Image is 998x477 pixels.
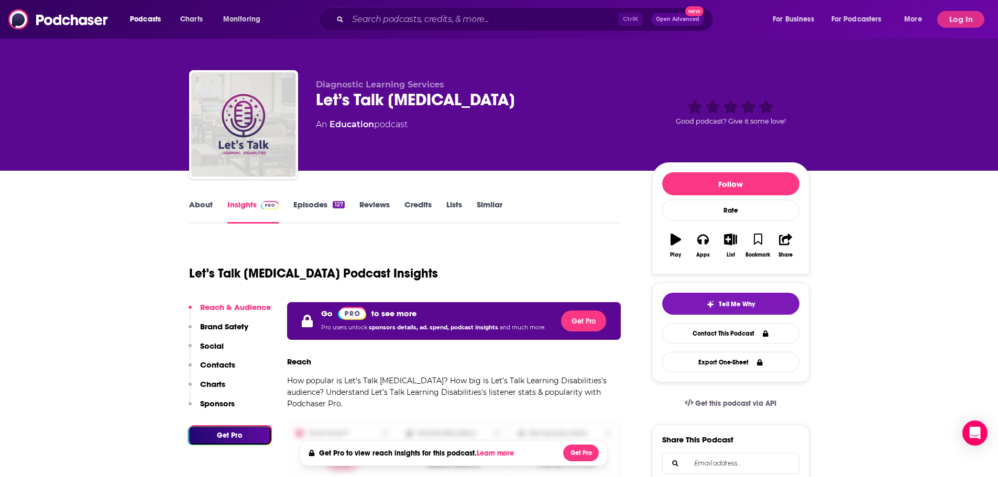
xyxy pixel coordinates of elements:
p: Reach & Audience [200,302,271,312]
span: Good podcast? Give it some love! [676,117,786,125]
input: Email address... [671,453,791,473]
img: Podchaser Pro [338,307,367,320]
button: Follow [662,172,799,195]
span: For Business [773,12,814,27]
a: Episodes127 [293,199,344,224]
p: Social [200,341,224,351]
span: Podcasts [130,12,161,27]
button: Apps [689,227,717,264]
span: sponsors details, ad. spend, podcast insights [369,324,500,331]
div: Good podcast? Give it some love! [652,80,809,145]
h3: Reach [287,357,311,367]
a: InsightsPodchaser Pro [227,199,279,224]
p: Go [321,308,333,318]
button: Learn more [477,449,517,458]
button: Get Pro [189,426,271,445]
p: How popular is Let’s Talk [MEDICAL_DATA]? How big is Let’s Talk Learning Disabilities's audience?... [287,375,621,409]
button: open menu [123,11,174,28]
h4: Get Pro to view reach insights for this podcast. [319,449,517,458]
div: Share [778,252,793,258]
span: Diagnostic Learning Services [316,80,444,90]
span: Monitoring [223,12,260,27]
button: open menu [765,11,827,28]
div: Open Intercom Messenger [962,420,988,446]
button: Brand Safety [189,321,248,341]
img: Let’s Talk Learning Disabilities [191,72,296,177]
button: Reach & Audience [189,302,271,321]
div: List [727,252,735,258]
span: Open Advanced [656,17,699,22]
div: Play [670,252,681,258]
button: Log In [937,11,984,28]
p: Contacts [200,360,235,370]
button: Get Pro [563,445,599,461]
h3: Share This Podcast [662,435,733,445]
button: Sponsors [189,398,235,418]
button: Open AdvancedNew [651,13,704,26]
button: Contacts [189,360,235,379]
img: Podchaser - Follow, Share and Rate Podcasts [8,9,109,29]
a: Education [330,119,374,129]
button: open menu [897,11,935,28]
p: Brand Safety [200,321,248,331]
button: Export One-Sheet [662,352,799,372]
div: An podcast [316,118,408,131]
button: Bookmark [744,227,772,264]
a: Contact This Podcast [662,323,799,343]
span: New [685,6,704,16]
button: open menu [216,11,274,28]
span: Charts [180,12,203,27]
button: Get Pro [561,310,606,331]
div: Rate [662,199,799,221]
p: Charts [200,379,225,389]
button: Share [772,227,799,264]
span: Ctrl K [618,13,643,26]
span: Get this podcast via API [695,399,776,408]
span: More [904,12,922,27]
a: Lists [446,199,462,224]
span: For Podcasters [831,12,882,27]
input: Search podcasts, credits, & more... [348,11,618,28]
a: Reviews [359,199,390,224]
p: to see more [371,308,416,318]
div: Search followers [662,453,799,474]
span: Tell Me Why [719,300,755,308]
button: List [717,227,744,264]
button: tell me why sparkleTell Me Why [662,293,799,315]
a: Credits [404,199,432,224]
button: open menu [825,11,897,28]
div: Apps [696,252,710,258]
div: 127 [333,201,344,208]
div: Bookmark [745,252,770,258]
button: Charts [189,379,225,398]
a: Similar [477,199,502,224]
button: Play [662,227,689,264]
img: tell me why sparkle [706,300,715,308]
a: Get this podcast via API [676,391,785,416]
a: Charts [173,11,209,28]
button: Social [189,341,224,360]
a: Pro website [338,306,367,320]
a: About [189,199,213,224]
img: Podchaser Pro [261,201,279,209]
h1: Let’s Talk [MEDICAL_DATA] Podcast Insights [189,265,438,281]
p: Sponsors [200,398,235,408]
div: Search podcasts, credits, & more... [329,7,723,31]
p: Pro users unlock and much more. [321,320,545,336]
